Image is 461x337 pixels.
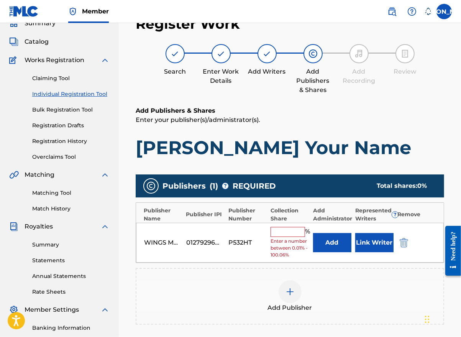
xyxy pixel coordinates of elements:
span: Member Settings [25,305,79,314]
a: Bulk Registration Tool [32,106,110,114]
span: ? [222,183,228,189]
div: Collection Share [271,207,309,223]
a: Public Search [384,4,400,19]
span: % [305,227,312,237]
a: Statements [32,256,110,265]
a: Matching Tool [32,189,110,197]
img: 12a2ab48e56ec057fbd8.svg [400,238,408,247]
span: Works Registration [25,56,84,65]
span: Enter a number between 0.01% - 100.06% [271,238,309,258]
span: Catalog [25,37,49,46]
iframe: Resource Center [440,220,461,282]
img: step indicator icon for Review [400,49,410,58]
div: Add Administrator [313,207,351,223]
span: REQUIRED [233,180,276,192]
img: step indicator icon for Add Recording [354,49,364,58]
img: publishers [146,181,156,191]
div: Help [404,4,420,19]
span: Publishers [162,180,206,192]
img: Royalties [9,222,18,231]
p: Enter your publisher(s)/administrator(s). [136,115,444,125]
a: Summary [32,241,110,249]
div: Add Publishers & Shares [294,67,332,95]
img: expand [100,222,110,231]
div: Publisher Name [144,207,182,223]
img: expand [100,305,110,314]
div: Publisher Number [228,207,267,223]
div: Represented Writers [355,207,394,223]
img: step indicator icon for Add Publishers & Shares [308,49,318,58]
iframe: Chat Widget [423,300,461,337]
a: Individual Registration Tool [32,90,110,98]
span: ? [392,212,398,218]
img: step indicator icon for Search [171,49,180,58]
a: Claiming Tool [32,74,110,82]
div: Add Writers [248,67,286,76]
img: Member Settings [9,305,18,314]
span: Matching [25,170,54,179]
a: Registration History [32,137,110,145]
span: Royalties [25,222,53,231]
div: Enter Work Details [202,67,240,85]
img: step indicator icon for Enter Work Details [217,49,226,58]
img: Top Rightsholder [68,7,77,16]
div: Add Recording [340,67,378,85]
img: step indicator icon for Add Writers [262,49,272,58]
img: Matching [9,170,19,179]
div: Total shares: [377,181,429,191]
div: Search [156,67,194,76]
img: search [387,7,397,16]
a: CatalogCatalog [9,37,49,46]
span: Member [82,7,109,16]
img: MLC Logo [9,6,39,17]
a: Banking Information [32,324,110,332]
img: Summary [9,19,18,28]
div: Review [386,67,424,76]
a: Match History [32,205,110,213]
img: expand [100,170,110,179]
a: Overclaims Tool [32,153,110,161]
div: Drag [425,308,430,331]
h2: Register Work [136,15,240,33]
a: SummarySummary [9,19,56,28]
a: Rate Sheets [32,288,110,296]
div: Remove [398,210,436,219]
img: add [285,287,295,296]
a: Registration Drafts [32,122,110,130]
button: Link Writer [355,233,394,252]
span: ( 1 ) [210,180,218,192]
span: Summary [25,19,56,28]
div: Publisher IPI [186,210,224,219]
img: expand [100,56,110,65]
span: 0 % [417,182,427,189]
div: User Menu [436,4,452,19]
button: Add [313,233,351,252]
img: Catalog [9,37,18,46]
h1: [PERSON_NAME] Your Name [136,136,444,159]
img: Works Registration [9,56,19,65]
span: Add Publisher [268,303,312,312]
img: help [407,7,417,16]
a: Annual Statements [32,272,110,280]
h6: Add Publishers & Shares [136,106,444,115]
